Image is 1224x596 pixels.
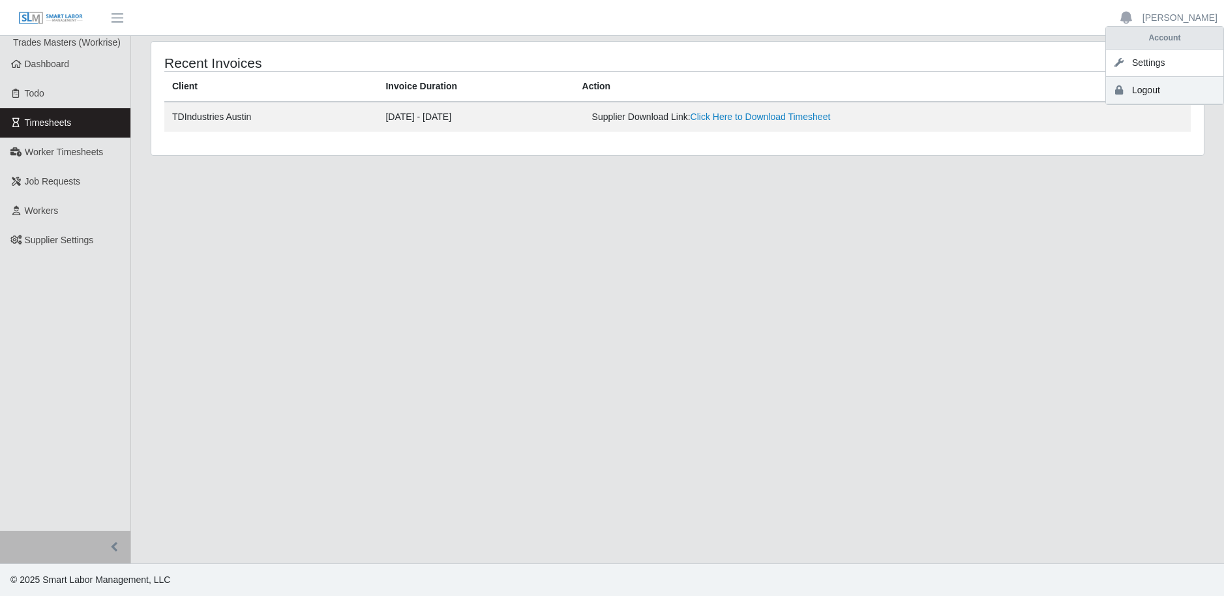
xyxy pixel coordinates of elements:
div: Supplier Download Link: [592,110,973,124]
span: Dashboard [25,59,70,69]
h4: Recent Invoices [164,55,580,71]
span: Worker Timesheets [25,147,103,157]
a: Logout [1106,77,1223,104]
span: Todo [25,88,44,98]
span: Timesheets [25,117,72,128]
img: SLM Logo [18,11,83,25]
td: [DATE] - [DATE] [378,102,574,132]
span: Workers [25,205,59,216]
td: TDIndustries Austin [164,102,378,132]
th: Action [575,72,1191,102]
span: Trades Masters (Workrise) [13,37,121,48]
span: Supplier Settings [25,235,94,245]
a: [PERSON_NAME] [1142,11,1217,25]
a: Click Here to Download Timesheet [691,112,831,122]
span: Job Requests [25,176,81,186]
th: Invoice Duration [378,72,574,102]
th: Client [164,72,378,102]
strong: Account [1149,33,1181,42]
a: Settings [1106,50,1223,77]
span: © 2025 Smart Labor Management, LLC [10,574,170,585]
